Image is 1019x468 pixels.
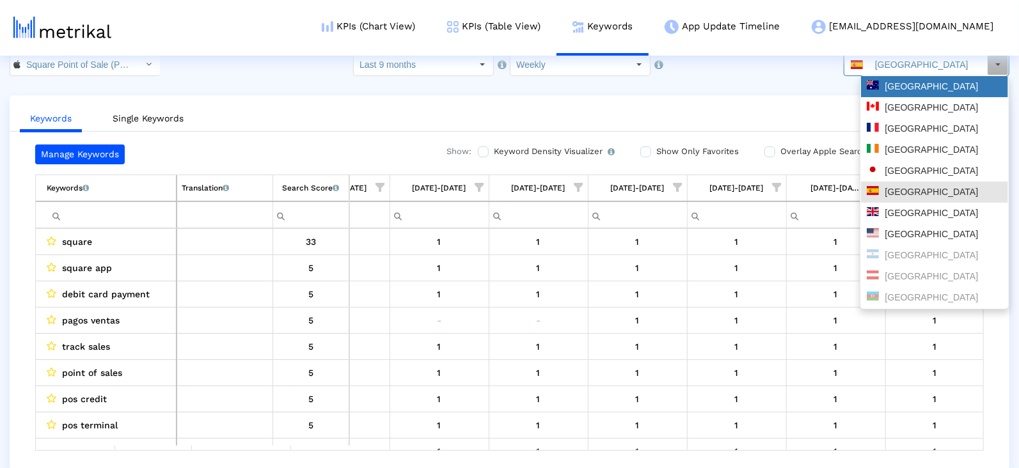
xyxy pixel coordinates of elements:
div: 5 [278,417,345,433]
div: Keywords [47,180,89,196]
img: metrical-logo-light.png [13,17,111,38]
div: 7/26/25 [593,260,683,276]
div: 5 [278,260,345,276]
td: Filter cell [36,201,177,228]
div: 7/26/25 [593,233,683,250]
div: 8/16/25 [890,364,981,381]
div: 5 [278,364,345,381]
div: 33 [278,233,345,250]
input: Filter cell [47,205,176,226]
input: Filter cell [688,204,786,225]
div: [GEOGRAPHIC_DATA] [867,207,1002,219]
div: Search Score [282,180,339,196]
div: 07/27/25-08/02/25 [710,180,764,196]
div: 7/26/25 [593,443,683,460]
div: Select [138,54,160,75]
div: 7/26/25 [593,391,683,407]
span: debit card payment [62,286,150,302]
div: [GEOGRAPHIC_DATA] [867,144,1002,156]
div: 7/12/25 [395,338,484,355]
div: [DATE]-[DATE] [512,180,565,196]
div: 7/12/25 [395,364,484,381]
div: 8/2/25 [692,233,782,250]
div: 8/2/25 [692,391,782,407]
div: 7/19/25 [494,338,583,355]
div: 5 [278,391,345,407]
div: 7/26/25 [593,338,683,355]
div: 5 [278,312,345,329]
input: Filter cell [489,204,588,225]
div: 8/9/25 [791,233,881,250]
div: [GEOGRAPHIC_DATA] [867,270,1002,283]
span: track sales [62,338,110,355]
span: square app [62,260,112,276]
td: Filter cell [786,201,885,228]
label: Keyword Density Visualizer [491,144,615,159]
input: Filter cell [273,205,349,226]
span: Show filter options for column '07/27/25-08/02/25' [773,183,782,192]
div: 7/12/25 [395,417,484,433]
span: Show filter options for column '07/20/25-07/26/25' [674,183,683,192]
div: 7/12/25 [395,391,484,407]
td: Column 07/27/25-08/02/25 [687,175,786,201]
td: Column 07/13/25-07/19/25 [489,175,588,201]
td: Column Keyword [36,175,177,201]
img: app-update-menu-icon.png [665,20,679,34]
div: 8/16/25 [890,312,981,329]
span: point of sales [62,364,122,381]
a: Manage Keywords [35,144,125,164]
div: 7/19/25 [494,417,583,433]
div: [GEOGRAPHIC_DATA] [867,81,1002,93]
div: 7/19/25 [494,286,583,302]
div: 8/16/25 [890,417,981,433]
div: 8/2/25 [692,417,782,433]
div: 7/12/25 [395,312,484,329]
div: 8/2/25 [692,364,782,381]
div: 7/19/25 [494,312,583,329]
span: pos credit [62,391,107,407]
div: 7/19/25 [494,364,583,381]
div: 7/26/25 [593,417,683,433]
div: 8/2/25 [692,312,782,329]
div: 8/9/25 [791,364,881,381]
div: [GEOGRAPHIC_DATA] [867,186,1002,198]
div: 5 [278,338,345,355]
div: [GEOGRAPHIC_DATA] [867,228,1002,240]
div: 5 [278,443,345,460]
div: 8/9/25 [791,443,881,460]
div: 8/16/25 [890,443,981,460]
div: 7/19/25 [494,260,583,276]
a: Single Keywords [102,107,194,130]
div: 8/2/25 [692,286,782,302]
div: 7/12/25 [395,286,484,302]
div: 5 [278,286,345,302]
td: Filter cell [687,201,786,228]
span: Show filter options for column '07/13/25-07/19/25' [574,183,583,192]
input: Filter cell [177,205,273,226]
div: 8/9/25 [791,417,881,433]
span: Show filter options for column '07/06/25-07/12/25' [475,183,484,192]
input: Filter cell [588,204,687,225]
div: 7/12/25 [395,443,484,460]
div: 08/03/25-08/09/25 [811,180,861,196]
span: pos terminal [62,417,118,433]
span: pagos ventas [62,312,120,329]
td: Filter cell [489,201,588,228]
label: Show Only Favorites [653,144,739,159]
input: Filter cell [390,204,489,225]
div: 8/16/25 [890,338,981,355]
td: Column Search Score [273,175,349,201]
div: [DATE]-[DATE] [413,180,466,196]
span: sales dashboard [62,443,134,460]
div: [GEOGRAPHIC_DATA] [867,102,1002,114]
div: Translation [182,180,229,196]
td: Filter cell [390,201,489,228]
div: 8/9/25 [791,391,881,407]
div: [DATE]-[DATE] [611,180,665,196]
td: Column Translation [177,175,273,201]
div: 8/16/25 [890,391,981,407]
td: Filter cell [588,201,687,228]
div: 7/12/25 [395,260,484,276]
div: [GEOGRAPHIC_DATA] [867,249,1002,261]
div: 7/19/25 [494,233,583,250]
